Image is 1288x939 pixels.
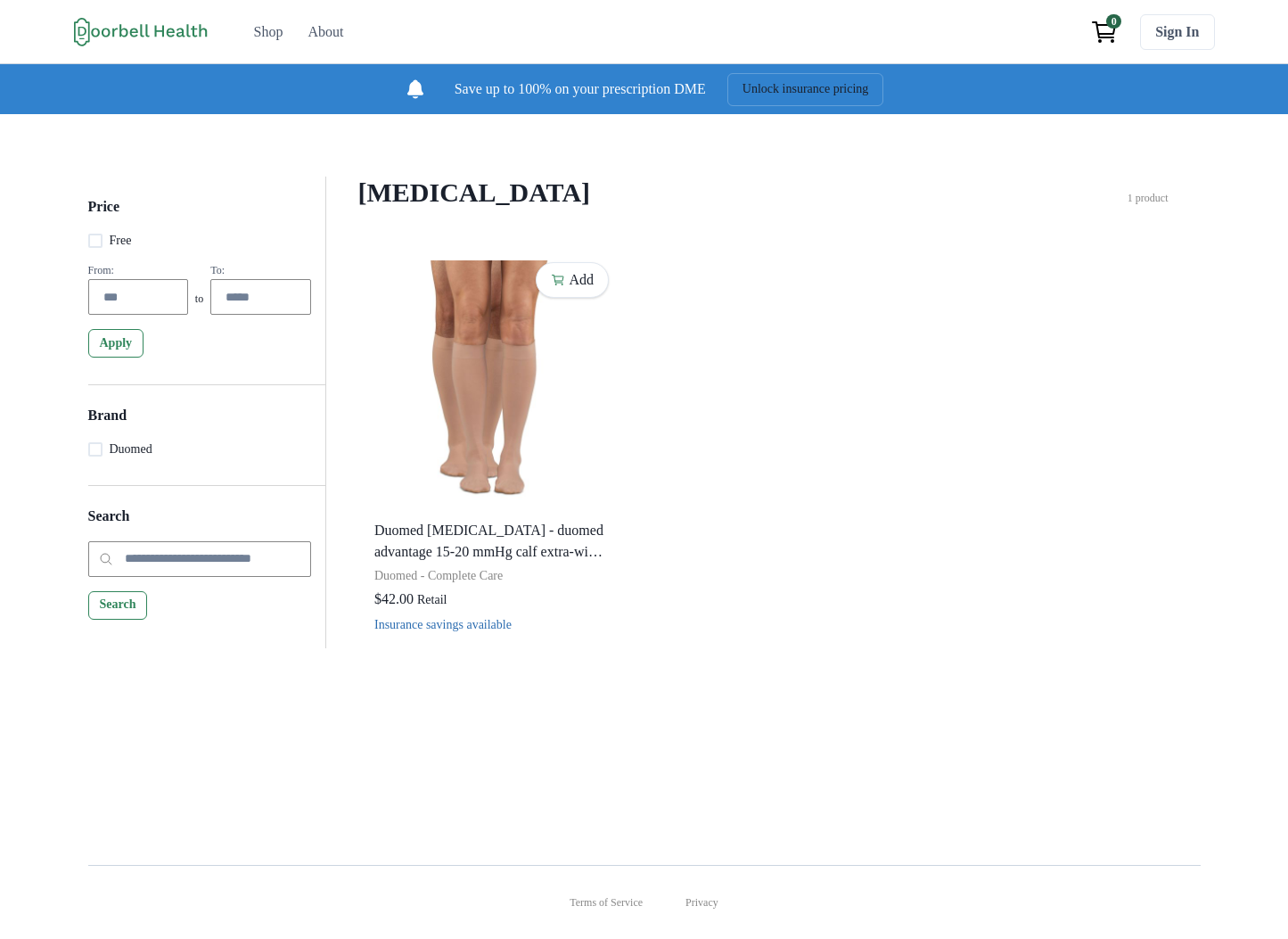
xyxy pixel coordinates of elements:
span: 0 [1106,14,1121,29]
button: Insurance savings available [374,618,512,632]
div: About [308,21,343,43]
div: Shop [254,21,283,43]
h5: Search [88,507,311,540]
h5: Brand [88,407,311,440]
h4: [MEDICAL_DATA] [358,177,1128,209]
a: Shop [243,14,294,50]
a: View cart [1083,14,1126,50]
h5: Price [88,198,311,231]
div: To: [210,264,310,277]
button: Search [88,591,148,620]
p: 1 product [1128,190,1169,206]
a: About [297,14,354,50]
a: Privacy [685,894,718,910]
a: Duomed [MEDICAL_DATA] - duomed advantage 15-20 mmHg calf extra-wide standard open toe almond larg... [367,258,613,646]
button: Add [536,262,609,298]
button: Unlock insurance pricing [727,73,884,106]
p: Save up to 100% on your prescription DME [455,78,706,100]
img: 1dttifcxv8ioar4singmohk8oii6 [367,258,613,509]
p: Free [110,231,132,250]
p: to [195,291,203,315]
div: From: [88,264,188,277]
p: Add [569,271,594,288]
p: Duomed [MEDICAL_DATA] - duomed advantage 15-20 mmHg calf extra-wide standard open toe almond large [374,520,606,563]
p: Duomed - Complete Care [374,566,606,585]
a: Terms of Service [570,894,643,910]
p: Retail [417,590,447,609]
p: $42.00 [374,589,414,610]
a: Sign In [1140,14,1214,50]
p: Duomed [110,440,152,458]
button: Apply [88,329,144,358]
